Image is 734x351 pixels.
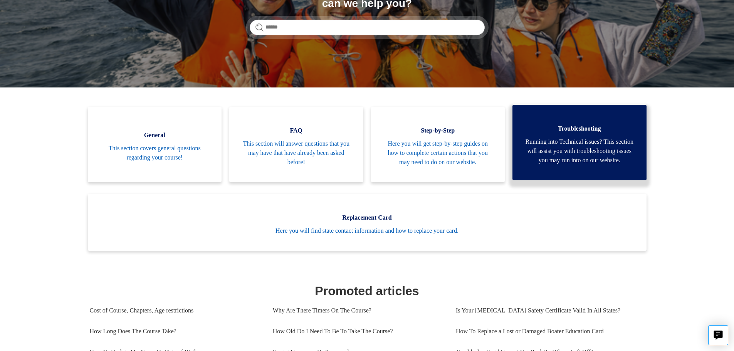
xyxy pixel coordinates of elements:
a: Replacement Card Here you will find state contact information and how to replace your card. [88,194,647,251]
span: Step-by-Step [383,126,494,135]
button: Live chat [708,325,728,345]
a: Is Your [MEDICAL_DATA] Safety Certificate Valid In All States? [456,300,639,321]
span: Here you will find state contact information and how to replace your card. [99,226,635,235]
span: This section covers general questions regarding your course! [99,144,210,162]
span: Replacement Card [99,213,635,222]
span: Troubleshooting [524,124,635,133]
span: Running into Technical issues? This section will assist you with troubleshooting issues you may r... [524,137,635,165]
a: Why Are There Timers On The Course? [273,300,444,321]
a: How To Replace a Lost or Damaged Boater Education Card [456,321,639,342]
input: Search [250,20,485,35]
span: Here you will get step-by-step guides on how to complete certain actions that you may need to do ... [383,139,494,167]
h1: Promoted articles [90,282,645,300]
a: How Old Do I Need To Be To Take The Course? [273,321,444,342]
a: Troubleshooting Running into Technical issues? This section will assist you with troubleshooting ... [512,105,647,180]
span: This section will answer questions that you may have that have already been asked before! [241,139,352,167]
span: FAQ [241,126,352,135]
a: Cost of Course, Chapters, Age restrictions [90,300,261,321]
a: Step-by-Step Here you will get step-by-step guides on how to complete certain actions that you ma... [371,107,505,182]
span: General [99,131,210,140]
a: How Long Does The Course Take? [90,321,261,342]
a: General This section covers general questions regarding your course! [88,107,222,182]
a: FAQ This section will answer questions that you may have that have already been asked before! [229,107,363,182]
